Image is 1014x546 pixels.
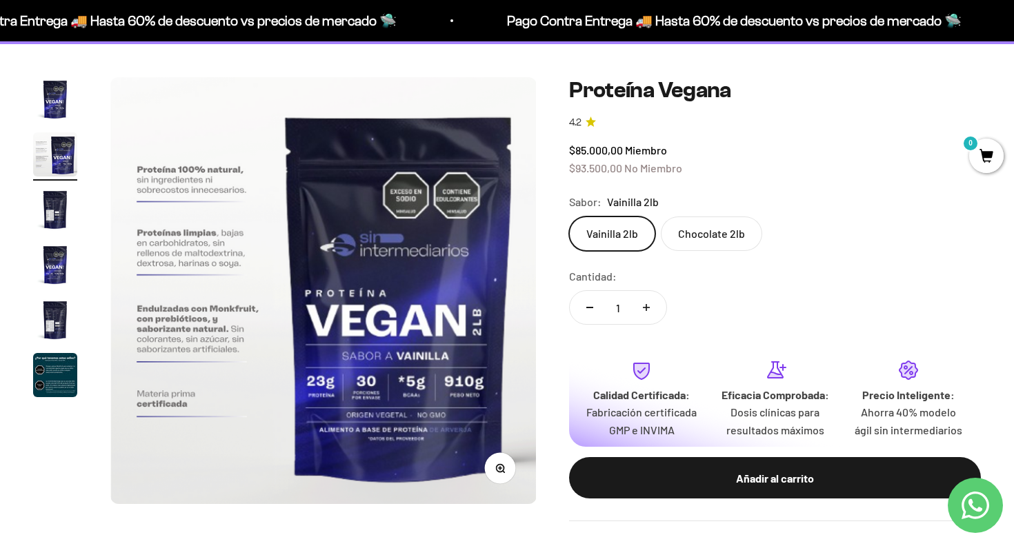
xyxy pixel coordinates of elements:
[722,388,829,401] strong: Eficacia Comprobada:
[569,115,581,130] span: 4.2
[569,193,602,211] legend: Sabor:
[33,77,77,121] img: Proteína Vegana
[969,150,1004,165] a: 0
[33,353,77,401] button: Ir al artículo 6
[862,388,955,401] strong: Precio Inteligente:
[719,403,831,438] p: Dosis clínicas para resultados máximos
[569,77,981,103] h1: Proteína Vegana
[624,161,682,174] span: No Miembro
[33,77,77,125] button: Ir al artículo 1
[33,188,77,236] button: Ir al artículo 3
[569,457,981,498] button: Añadir al carrito
[110,77,536,503] img: Proteína Vegana
[33,298,77,342] img: Proteína Vegana
[593,388,690,401] strong: Calidad Certificada:
[569,143,623,156] span: $85.000,00
[626,291,666,324] button: Aumentar cantidad
[597,469,953,487] div: Añadir al carrito
[607,193,659,211] span: Vainilla 2lb
[33,243,77,287] img: Proteína Vegana
[33,243,77,291] button: Ir al artículo 4
[853,403,964,438] p: Ahorra 40% modelo ágil sin intermediarios
[569,267,617,285] label: Cantidad:
[33,188,77,232] img: Proteína Vegana
[570,291,610,324] button: Reducir cantidad
[569,115,981,130] a: 4.24.2 de 5.0 estrellas
[33,298,77,346] button: Ir al artículo 5
[33,132,77,176] img: Proteína Vegana
[586,403,697,438] p: Fabricación certificada GMP e INVIMA
[569,161,622,174] span: $93.500,00
[625,143,667,156] span: Miembro
[33,132,77,181] button: Ir al artículo 2
[506,10,961,32] p: Pago Contra Entrega 🚚 Hasta 60% de descuento vs precios de mercado 🛸
[33,353,77,397] img: Proteína Vegana
[962,135,979,152] mark: 0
